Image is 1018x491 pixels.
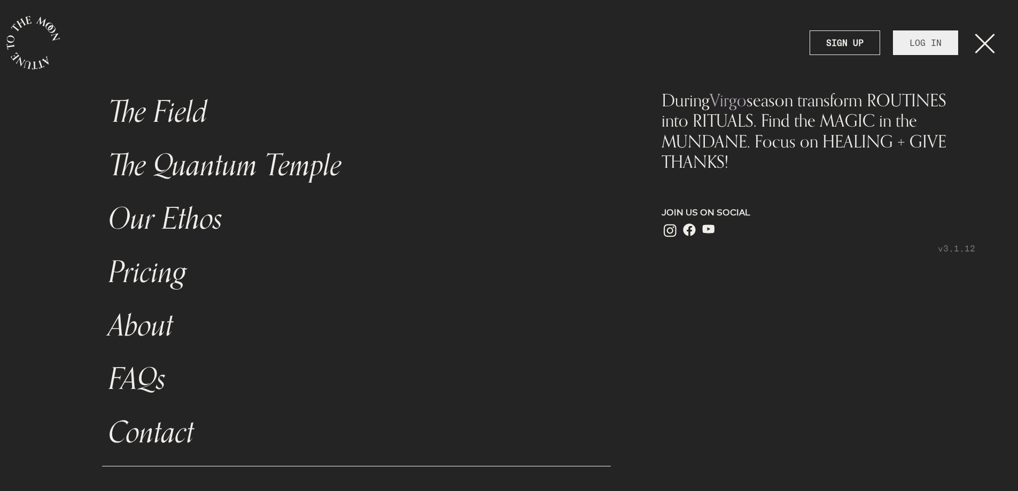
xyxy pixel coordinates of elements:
div: During season transform ROUTINES into RITUALS. Find the MAGIC in the MUNDANE. Focus on HEALING + ... [662,90,975,172]
a: Pricing [102,246,611,299]
a: FAQs [102,353,611,406]
p: JOIN US ON SOCIAL [662,206,975,219]
a: LOG IN [893,30,958,55]
span: Virgo [710,89,747,111]
a: Our Ethos [102,192,611,246]
p: v3.1.12 [662,242,975,255]
a: SIGN UP [810,30,880,55]
a: The Quantum Temple [102,139,611,192]
a: The Field [102,85,611,139]
a: About [102,299,611,353]
a: Contact [102,406,611,459]
strong: SIGN UP [826,36,864,49]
